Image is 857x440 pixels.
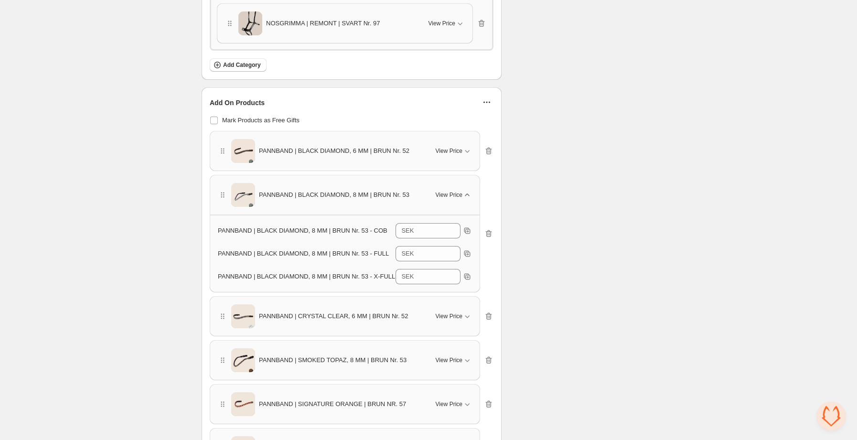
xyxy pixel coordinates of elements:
[259,146,409,156] span: PANNBAND | BLACK DIAMOND, 6 MM | BRUN Nr. 52
[259,311,408,321] span: PANNBAND | CRYSTAL CLEAR, 6 MM | BRUN Nr. 52
[430,187,478,203] button: View Price
[222,117,300,124] span: Mark Products as Free Gifts
[401,249,414,258] div: SEK
[266,19,380,28] span: NOSGRIMMA | REMONT | SVART Nr. 97
[401,226,414,236] div: SEK
[231,136,255,166] img: PANNBAND | BLACK DIAMOND, 6 MM | BRUN Nr. 52
[210,98,265,107] span: Add On Products
[430,353,478,368] button: View Price
[401,272,414,281] div: SEK
[218,273,395,280] span: PANNBAND | BLACK DIAMOND, 8 MM | BRUN Nr. 53 - X-FULL
[210,58,267,72] button: Add Category
[436,147,462,155] span: View Price
[218,250,389,257] span: PANNBAND | BLACK DIAMOND, 8 MM | BRUN Nr. 53 - FULL
[231,301,255,332] img: PANNBAND | CRYSTAL CLEAR, 6 MM | BRUN Nr. 52
[238,9,262,39] img: NOSGRIMMA | REMONT | SVART Nr. 97
[430,309,478,324] button: View Price
[223,61,261,69] span: Add Category
[436,312,462,320] span: View Price
[430,143,478,159] button: View Price
[436,400,462,408] span: View Price
[423,16,471,31] button: View Price
[430,397,478,412] button: View Price
[259,355,407,365] span: PANNBAND | SMOKED TOPAZ, 8 MM | BRUN Nr. 53
[218,227,387,234] span: PANNBAND | BLACK DIAMOND, 8 MM | BRUN Nr. 53 - COB
[428,20,455,27] span: View Price
[817,402,846,430] div: Відкритий чат
[436,191,462,199] span: View Price
[231,345,255,376] img: PANNBAND | SMOKED TOPAZ, 8 MM | BRUN Nr. 53
[231,180,255,210] img: PANNBAND | BLACK DIAMOND, 8 MM | BRUN Nr. 53
[259,190,409,200] span: PANNBAND | BLACK DIAMOND, 8 MM | BRUN Nr. 53
[231,389,255,419] img: PANNBAND | SIGNATURE ORANGE | BRUN NR. 57
[259,399,406,409] span: PANNBAND | SIGNATURE ORANGE | BRUN NR. 57
[436,356,462,364] span: View Price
